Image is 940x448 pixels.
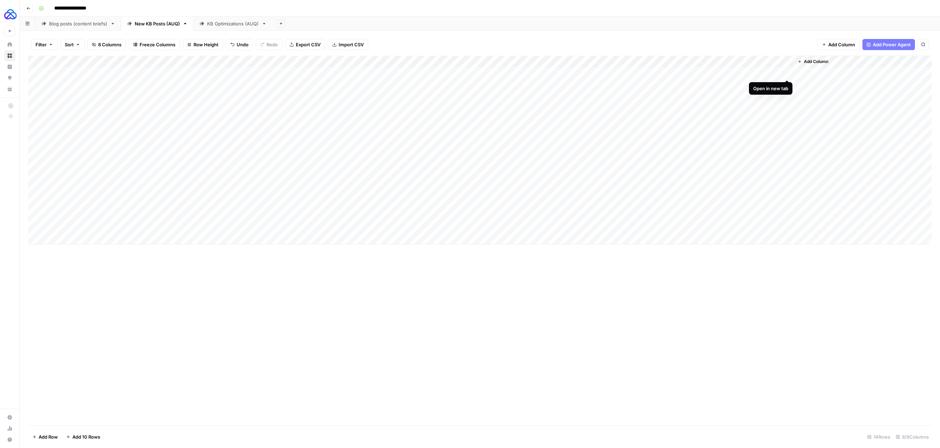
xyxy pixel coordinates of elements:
[4,434,15,445] button: Help + Support
[339,41,364,48] span: Import CSV
[129,39,180,50] button: Freeze Columns
[140,41,175,48] span: Freeze Columns
[873,41,911,48] span: Add Power Agent
[39,433,58,440] span: Add Row
[72,433,100,440] span: Add 10 Rows
[893,431,932,442] div: 8/8 Columns
[804,58,828,65] span: Add Column
[193,17,272,31] a: KB Optimizations (AUQ)
[753,85,788,92] div: Open in new tab
[864,431,893,442] div: 14 Rows
[183,39,223,50] button: Row Height
[828,41,855,48] span: Add Column
[65,41,74,48] span: Sort
[193,41,219,48] span: Row Height
[4,423,15,434] a: Usage
[87,39,126,50] button: 8 Columns
[4,8,17,21] img: AUQ Logo
[4,39,15,50] a: Home
[35,17,121,31] a: Blog posts (content briefs)
[4,72,15,84] a: Opportunities
[35,41,47,48] span: Filter
[28,431,62,442] button: Add Row
[4,412,15,423] a: Settings
[49,20,108,27] div: Blog posts (content briefs)
[62,431,104,442] button: Add 10 Rows
[285,39,325,50] button: Export CSV
[267,41,278,48] span: Redo
[328,39,368,50] button: Import CSV
[4,6,15,23] button: Workspace: AUQ
[60,39,85,50] button: Sort
[207,20,259,27] div: KB Optimizations (AUQ)
[226,39,253,50] button: Undo
[4,84,15,95] a: Your Data
[256,39,282,50] button: Redo
[862,39,915,50] button: Add Power Agent
[296,41,321,48] span: Export CSV
[121,17,193,31] a: New KB Posts (AUQ)
[795,57,831,66] button: Add Column
[98,41,121,48] span: 8 Columns
[31,39,57,50] button: Filter
[4,50,15,61] a: Browse
[237,41,248,48] span: Undo
[135,20,180,27] div: New KB Posts (AUQ)
[817,39,860,50] button: Add Column
[4,61,15,72] a: Insights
